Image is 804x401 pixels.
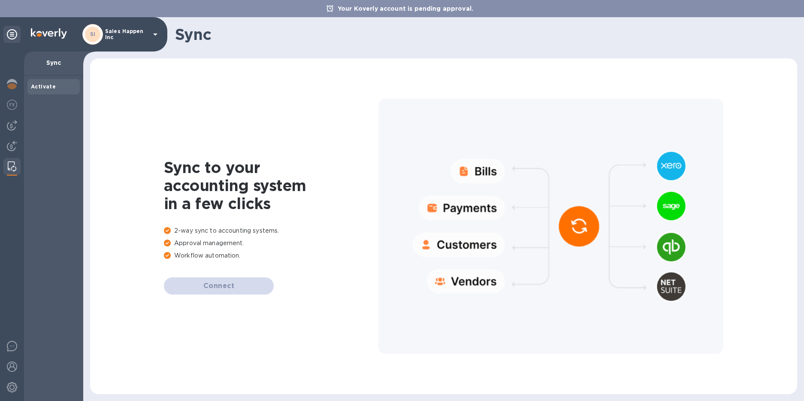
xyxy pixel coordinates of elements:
[164,226,378,235] p: 2-way sync to accounting systems.
[90,31,96,37] b: SI
[105,28,148,40] p: Sales Happen Inc
[3,26,21,43] div: Unpin categories
[31,83,56,90] b: Activate
[164,158,378,213] h1: Sync to your accounting system in a few clicks
[164,251,378,260] p: Workflow automation.
[31,58,76,67] p: Sync
[164,239,378,248] p: Approval management.
[175,25,790,43] h1: Sync
[31,28,67,39] img: Logo
[333,4,478,13] p: Your Koverly account is pending approval.
[7,100,17,110] img: Foreign exchange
